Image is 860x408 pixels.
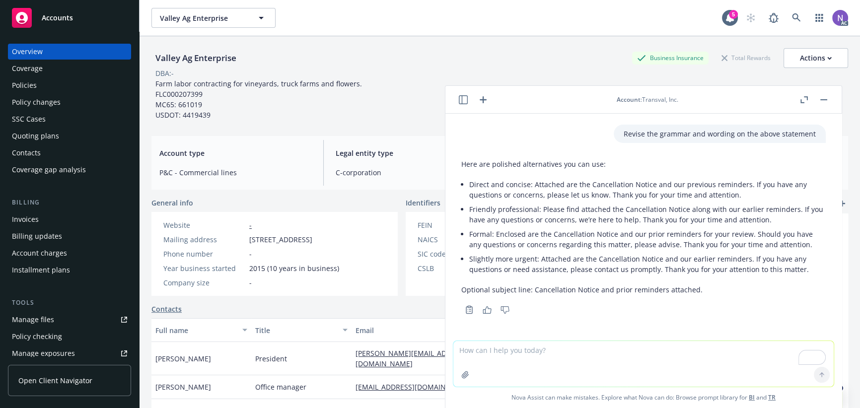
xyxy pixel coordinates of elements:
[832,10,848,26] img: photo
[18,375,92,386] span: Open Client Navigator
[255,353,287,364] span: President
[8,262,131,278] a: Installment plans
[8,312,131,328] a: Manage files
[729,10,738,19] div: 5
[764,8,784,28] a: Report a Bug
[8,128,131,144] a: Quoting plans
[163,263,245,273] div: Year business started
[255,382,306,392] span: Office manager
[151,52,240,65] div: Valley Ag Enterprise
[155,325,236,336] div: Full name
[8,198,131,207] div: Billing
[163,220,245,230] div: Website
[8,345,131,361] a: Manage exposures
[336,167,488,178] span: C-corporation
[717,52,776,64] div: Total Rewards
[12,77,37,93] div: Policies
[836,198,848,209] a: add
[12,262,70,278] div: Installment plans
[418,263,500,273] div: CSLB
[163,234,245,245] div: Mailing address
[12,94,61,110] div: Policy changes
[461,284,826,295] p: Optional subject line: Cancellation Notice and prior reminders attached.
[8,111,131,127] a: SSC Cases
[469,204,826,225] p: Friendly professional: Please find attached the Cancellation Notice along with our earlier remind...
[632,52,709,64] div: Business Insurance
[12,312,54,328] div: Manage files
[255,325,336,336] div: Title
[160,13,246,23] span: Valley Ag Enterprise
[406,198,440,208] span: Identifiers
[449,387,838,408] span: Nova Assist can make mistakes. Explore what Nova can do: Browse prompt library for and
[749,393,755,402] a: BI
[151,198,193,208] span: General info
[784,48,848,68] button: Actions
[155,79,364,120] span: Farm labor contracting for vineyards, truck farms and flowers. FLC000207399 MC65: 661019 USDOT: 4...
[352,318,518,342] button: Email
[163,249,245,259] div: Phone number
[8,245,131,261] a: Account charges
[251,318,351,342] button: Title
[8,77,131,93] a: Policies
[155,68,174,78] div: DBA: -
[418,249,500,259] div: SIC code
[8,44,131,60] a: Overview
[151,304,182,314] a: Contacts
[787,8,806,28] a: Search
[617,95,678,104] div: : Transval, Inc.
[151,8,276,28] button: Valley Ag Enterprise
[12,128,59,144] div: Quoting plans
[249,234,312,245] span: [STREET_ADDRESS]
[12,44,43,60] div: Overview
[163,277,245,288] div: Company size
[249,220,252,230] a: -
[741,8,761,28] a: Start snowing
[800,49,832,68] div: Actions
[12,345,75,361] div: Manage exposures
[8,94,131,110] a: Policy changes
[12,145,41,161] div: Contacts
[249,249,252,259] span: -
[159,167,311,178] span: P&C - Commercial lines
[12,61,43,76] div: Coverage
[12,211,39,227] div: Invoices
[497,303,513,317] button: Thumbs down
[8,298,131,308] div: Tools
[469,229,826,250] p: Formal: Enclosed are the Cancellation Notice and our prior reminders for your review. Should you ...
[461,159,826,169] p: Here are polished alternatives you can use:
[465,305,474,314] svg: Copy to clipboard
[768,393,776,402] a: TR
[12,329,62,344] div: Policy checking
[356,348,470,368] a: [PERSON_NAME][EMAIL_ADDRESS][DOMAIN_NAME]
[8,61,131,76] a: Coverage
[8,329,131,344] a: Policy checking
[809,8,829,28] a: Switch app
[775,388,842,408] button: Nova Assist
[418,234,500,245] div: NAICS
[12,111,46,127] div: SSC Cases
[336,148,488,158] span: Legal entity type
[453,341,834,387] textarea: To enrich screen reader interactions, please activate Accessibility in Grammarly extension settings
[8,228,131,244] a: Billing updates
[418,220,500,230] div: FEIN
[8,211,131,227] a: Invoices
[469,179,826,200] p: Direct and concise: Attached are the Cancellation Notice and our previous reminders. If you have ...
[159,148,311,158] span: Account type
[42,14,73,22] span: Accounts
[12,162,86,178] div: Coverage gap analysis
[617,95,641,104] span: Account
[356,325,503,336] div: Email
[356,382,480,392] a: [EMAIL_ADDRESS][DOMAIN_NAME]
[12,228,62,244] div: Billing updates
[151,318,251,342] button: Full name
[8,145,131,161] a: Contacts
[249,263,339,273] span: 2015 (10 years in business)
[8,162,131,178] a: Coverage gap analysis
[155,382,211,392] span: [PERSON_NAME]
[469,254,826,274] p: Slightly more urgent: Attached are the Cancellation Notice and our earlier reminders. If you have...
[12,245,67,261] div: Account charges
[155,353,211,364] span: [PERSON_NAME]
[249,277,252,288] span: -
[624,129,816,139] p: Revise the grammar and wording on the above statement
